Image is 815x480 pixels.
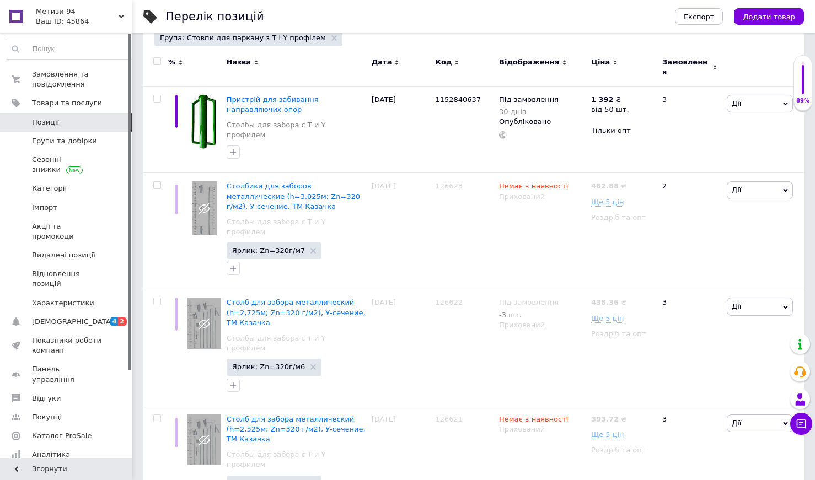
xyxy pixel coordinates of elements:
[32,364,102,384] span: Панель управління
[32,136,97,146] span: Групи та добірки
[591,126,653,136] div: Тільки опт
[32,431,92,441] span: Каталог ProSale
[591,329,653,339] div: Роздріб та опт
[675,8,723,25] button: Експорт
[435,415,463,423] span: 126621
[499,415,568,427] span: Немає в наявності
[36,17,132,26] div: Ваш ID: 45864
[734,8,804,25] button: Додати товар
[227,415,366,443] a: Столб для забора металлический (h=2,525м; Zn=320 г/м2), У-сечение, ТМ Казачка
[656,86,724,173] div: 3
[369,86,433,173] div: [DATE]
[32,269,102,289] span: Відновлення позицій
[499,95,559,107] span: Під замовлення
[662,57,710,77] span: Замовлення
[732,186,741,194] span: Дії
[187,298,221,349] img: Столб для забора металлический (h=2,725м; Zn=320 г/м2), У-сечение, ТМ Казачка
[435,182,463,190] span: 126623
[227,333,366,353] a: Столбы для забора с Т и Y профилем
[232,363,305,370] span: Ярлик: Zn=320г/м6
[32,222,102,241] span: Акції та промокоди
[656,289,724,406] div: 3
[499,117,586,127] div: Опубліковано
[369,173,433,289] div: [DATE]
[32,117,59,127] span: Позиції
[32,298,94,308] span: Характеристики
[165,11,264,23] div: Перелік позицій
[499,192,586,202] div: Прихований
[32,450,70,460] span: Аналітика
[435,298,463,306] span: 126622
[227,95,319,114] a: Пристрій для забивання направляючих опор
[227,298,366,326] a: Столб для забора металлический (h=2,725м; Zn=320 г/м2), У-сечение, ТМ Казачка
[656,173,724,289] div: 2
[499,311,559,319] div: -3 шт.
[591,414,626,424] div: ₴
[499,424,586,434] div: Прихований
[591,298,619,306] b: 438.36
[591,415,619,423] b: 393.72
[369,289,433,406] div: [DATE]
[118,317,127,326] span: 2
[499,298,559,310] span: Під замовлення
[591,95,614,104] b: 1 392
[499,182,568,193] span: Немає в наявності
[227,450,366,470] a: Столбы для забора с Т и Y профилем
[591,57,610,67] span: Ціна
[227,57,251,67] span: Назва
[227,182,360,210] a: Столбики для заборов металлические (h=3,025м; Zn=320 г/м2), У-сечение, ТМ Казачка
[591,298,626,308] div: ₴
[732,99,741,107] span: Дії
[227,120,366,140] a: Столбы для забора с Т и Y профилем
[32,336,102,355] span: Показники роботи компанії
[160,33,326,43] span: Група: Стовпи для паркану з Т і Y профілем
[591,95,629,105] div: ₴
[32,98,102,108] span: Товари та послуги
[794,97,812,105] div: 89%
[743,13,795,21] span: Додати товар
[227,217,366,237] a: Столбы для забора с Т и Y профилем
[191,95,218,149] img: Пристрій для забивання направляючих опор
[32,203,57,213] span: Імпорт
[435,57,452,67] span: Код
[32,393,61,403] span: Відгуки
[232,247,305,254] span: Ярлик: Zn=320г/м7
[732,302,741,310] span: Дії
[6,39,136,59] input: Пошук
[499,320,586,330] div: Прихований
[36,7,119,17] span: Метизи-94
[591,213,653,223] div: Роздріб та опт
[591,314,624,323] span: Ще 5 цін
[591,105,629,115] div: від 50 шт.
[372,57,392,67] span: Дата
[499,57,559,67] span: Відображення
[435,95,481,104] span: 1152840637
[32,317,114,327] span: [DEMOGRAPHIC_DATA]
[32,412,62,422] span: Покупці
[192,181,217,235] img: Столбики для заборов металлические (h=3,025м; Zn=320 г/м2), У-сечение, ТМ Казачка
[32,155,102,175] span: Сезонні знижки
[32,69,102,89] span: Замовлення та повідомлення
[591,445,653,455] div: Роздріб та опт
[499,107,559,116] div: 30 днів
[684,13,715,21] span: Експорт
[591,182,619,190] b: 482.88
[591,198,624,207] span: Ще 5 цін
[591,181,626,191] div: ₴
[732,419,741,427] span: Дії
[790,413,812,435] button: Чат з покупцем
[168,57,175,67] span: %
[591,430,624,439] span: Ще 5 цін
[32,184,67,193] span: Категорії
[32,250,95,260] span: Видалені позиції
[110,317,119,326] span: 4
[187,414,221,466] img: Столб для забора металлический (h=2,525м; Zn=320 г/м2), У-сечение, ТМ Казачка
